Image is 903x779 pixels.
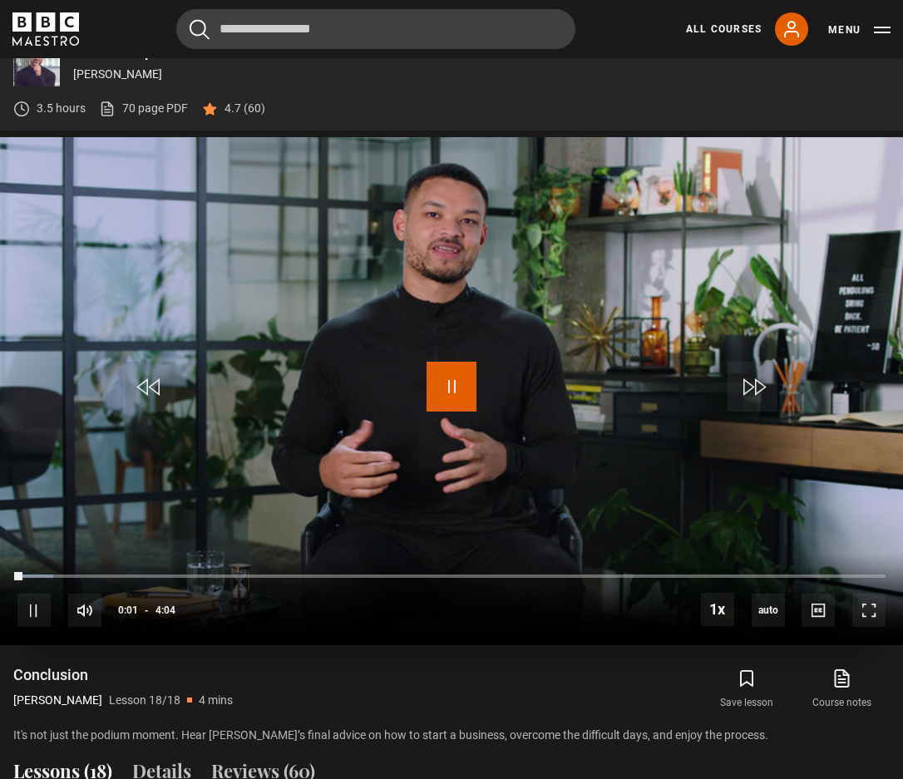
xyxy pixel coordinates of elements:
p: Lesson 18/18 [109,692,180,709]
span: 0:01 [118,595,138,625]
a: All Courses [686,22,762,37]
span: auto [752,594,785,627]
p: The 16 Steps to Start and Scale a Multi-Million-Pound Business [73,44,890,59]
button: Playback Rate [701,593,734,626]
button: Save lesson [699,665,794,713]
p: 3.5 hours [37,100,86,117]
span: 4:04 [155,595,175,625]
p: [PERSON_NAME] [13,692,102,709]
button: Fullscreen [852,594,886,627]
a: Course notes [795,665,890,713]
input: Search [176,9,575,49]
h1: Conclusion [13,665,233,685]
a: 70 page PDF [99,100,188,117]
span: - [145,604,149,616]
p: 4.7 (60) [225,100,265,117]
p: It's not just the podium moment. Hear [PERSON_NAME]’s final advice on how to start a business, ov... [13,727,890,744]
svg: BBC Maestro [12,12,79,46]
button: Captions [802,594,835,627]
p: [PERSON_NAME] [73,66,890,83]
div: Progress Bar [17,574,886,578]
p: 4 mins [199,692,233,709]
button: Mute [68,594,101,627]
button: Submit the search query [190,19,210,40]
button: Pause [17,594,51,627]
button: Toggle navigation [828,22,891,38]
div: Current quality: 720p [752,594,785,627]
